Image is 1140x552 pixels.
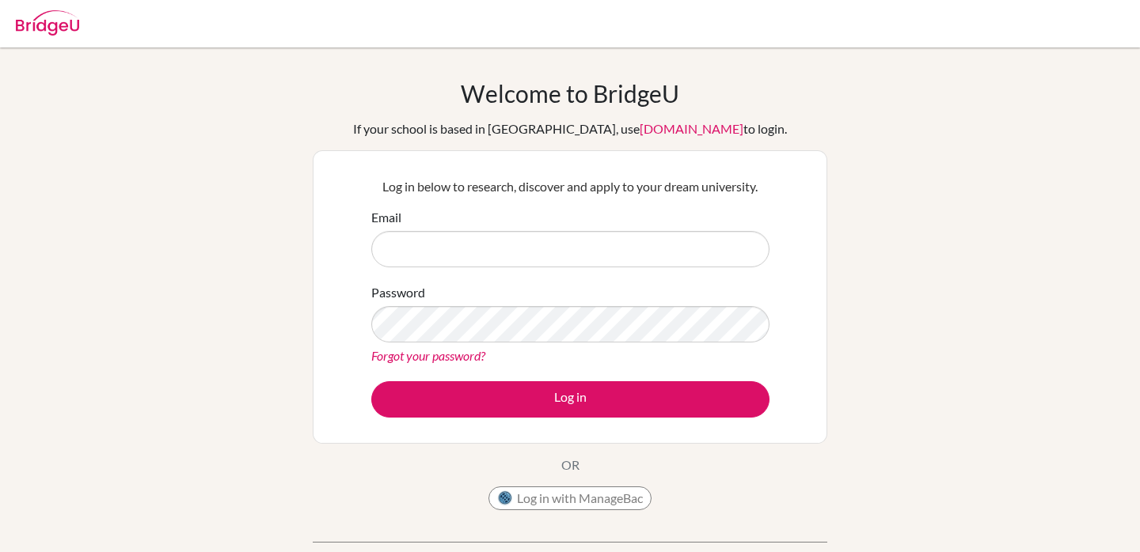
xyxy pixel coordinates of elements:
div: If your school is based in [GEOGRAPHIC_DATA], use to login. [353,119,787,138]
p: Log in below to research, discover and apply to your dream university. [371,177,769,196]
h1: Welcome to BridgeU [461,79,679,108]
p: OR [561,456,579,474]
label: Password [371,283,425,302]
button: Log in [371,381,769,418]
img: Bridge-U [16,10,79,36]
a: [DOMAIN_NAME] [640,121,743,136]
a: Forgot your password? [371,348,485,363]
button: Log in with ManageBac [488,486,652,510]
label: Email [371,208,401,227]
